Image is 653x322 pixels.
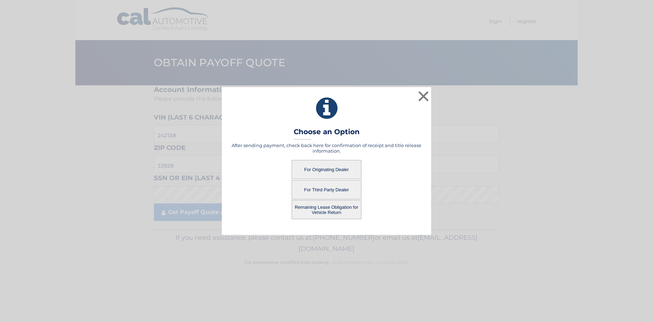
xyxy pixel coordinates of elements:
button: Remaining Lease Obligation for Vehicle Return [292,200,361,219]
h3: Choose an Option [294,128,360,140]
button: For Third Party Dealer [292,180,361,199]
h5: After sending payment, check back here for confirmation of receipt and title release information. [231,143,422,154]
button: × [416,89,430,103]
button: For Originating Dealer [292,160,361,179]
